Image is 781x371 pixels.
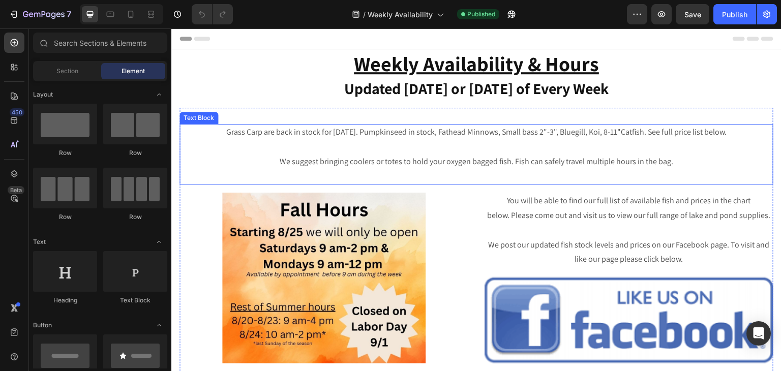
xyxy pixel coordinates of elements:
[103,148,167,158] div: Row
[33,296,97,305] div: Heading
[713,4,756,24] button: Publish
[103,296,167,305] div: Text Block
[33,148,97,158] div: Row
[192,4,233,24] div: Undo/Redo
[314,209,601,239] p: We post our updated fish stock levels and prices on our Facebook page. To visit and like our page...
[368,9,433,20] span: Weekly Availability
[4,4,76,24] button: 7
[684,10,701,19] span: Save
[33,33,167,53] input: Search Sections & Elements
[33,321,52,330] span: Button
[722,9,747,20] div: Publish
[10,108,24,116] div: 450
[313,248,602,336] img: 509174674026923111-134c0af0-a9b4-4299-bfa2-5d5c2caa3518.png
[363,9,366,20] span: /
[56,67,78,76] span: Section
[33,90,53,99] span: Layout
[67,8,71,20] p: 7
[151,86,167,103] span: Toggle open
[151,234,167,250] span: Toggle open
[467,10,495,19] span: Published
[314,165,601,195] p: You will be able to find our full list of available fish and prices in the chart below. Please co...
[33,212,97,222] div: Row
[746,321,771,346] div: Open Intercom Messenger
[103,212,167,222] div: Row
[8,186,24,194] div: Beta
[676,4,709,24] button: Save
[33,237,46,246] span: Text
[171,28,781,371] iframe: Design area
[151,317,167,333] span: Toggle open
[122,67,145,76] span: Element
